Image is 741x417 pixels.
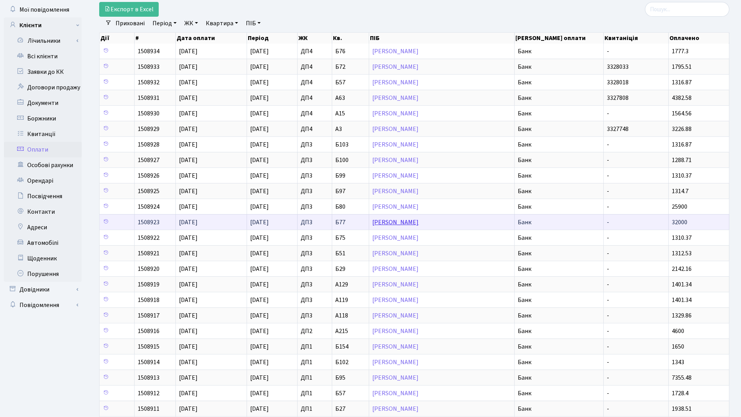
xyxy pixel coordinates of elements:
a: [PERSON_NAME] [372,358,419,366]
span: ДП3 [301,266,329,272]
span: [DATE] [250,249,269,258]
span: Б51 [335,250,366,256]
span: Банк [518,235,600,241]
span: - [607,375,665,381]
span: 3328018 [607,79,665,85]
a: Орендарі [4,173,82,188]
span: [DATE] [179,63,198,71]
a: Особові рахунки [4,157,82,173]
span: - [607,344,665,350]
span: [DATE] [179,311,198,320]
span: ДП1 [301,406,329,412]
span: 1508926 [138,171,159,180]
span: 1508928 [138,140,159,149]
span: 2142.16 [672,265,692,273]
span: - [607,173,665,179]
span: 1316.87 [672,140,692,149]
span: 1795.51 [672,63,692,71]
span: ДП3 [301,250,329,256]
span: 25900 [672,202,687,211]
span: 3226.88 [672,125,692,133]
span: 1508913 [138,373,159,382]
span: [DATE] [250,265,269,273]
span: Банк [518,48,600,54]
span: ДП3 [301,204,329,210]
a: [PERSON_NAME] [372,342,419,351]
span: Б72 [335,64,366,70]
input: Пошук... [645,2,729,17]
span: - [607,235,665,241]
span: - [607,204,665,210]
span: А3 [335,126,366,132]
span: 1508932 [138,78,159,87]
span: - [607,390,665,396]
span: 1508930 [138,109,159,118]
a: Боржники [4,111,82,126]
span: [DATE] [179,249,198,258]
th: # [135,33,176,44]
span: [DATE] [250,296,269,304]
span: Банк [518,344,600,350]
span: [DATE] [179,280,198,289]
span: 1316.87 [672,78,692,87]
span: [DATE] [250,342,269,351]
th: ЖК [298,33,332,44]
th: Дата оплати [176,33,247,44]
span: 1508914 [138,358,159,366]
span: Б29 [335,266,366,272]
a: Повідомлення [4,297,82,313]
span: 1401.34 [672,280,692,289]
a: Довідники [4,282,82,297]
span: 1508920 [138,265,159,273]
span: А118 [335,312,366,319]
a: [PERSON_NAME] [372,296,419,304]
span: Банк [518,266,600,272]
span: ДП4 [301,79,329,85]
span: ДП3 [301,173,329,179]
span: - [607,157,665,163]
th: Кв. [332,33,370,44]
span: [DATE] [179,140,198,149]
span: Банк [518,126,600,132]
a: ПІБ [243,17,264,30]
span: 4600 [672,327,684,335]
span: 1310.37 [672,234,692,242]
span: ДП3 [301,188,329,194]
a: [PERSON_NAME] [372,109,419,118]
span: Банк [518,390,600,396]
span: - [607,110,665,117]
span: [DATE] [179,389,198,398]
a: Квитанції [4,126,82,142]
span: 1508911 [138,405,159,413]
span: ДП4 [301,64,329,70]
span: 1508925 [138,187,159,195]
span: [DATE] [250,373,269,382]
span: А63 [335,95,366,101]
span: [DATE] [179,234,198,242]
span: [DATE] [250,389,269,398]
span: Банк [518,297,600,303]
span: ДП2 [301,328,329,334]
span: Банк [518,204,600,210]
span: Банк [518,141,600,148]
span: - [607,141,665,148]
span: ДП1 [301,359,329,365]
span: - [607,297,665,303]
span: 1508923 [138,218,159,227]
span: 1508912 [138,389,159,398]
span: 1343 [672,358,684,366]
span: [DATE] [250,63,269,71]
span: 1564.56 [672,109,692,118]
a: Контакти [4,204,82,220]
span: 1310.37 [672,171,692,180]
span: [DATE] [250,94,269,102]
span: 1508927 [138,156,159,164]
span: - [607,328,665,334]
span: [DATE] [250,234,269,242]
a: Договори продажу [4,80,82,95]
a: Оплати [4,142,82,157]
span: Банк [518,375,600,381]
span: [DATE] [250,171,269,180]
span: ДП4 [301,48,329,54]
span: Б57 [335,79,366,85]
